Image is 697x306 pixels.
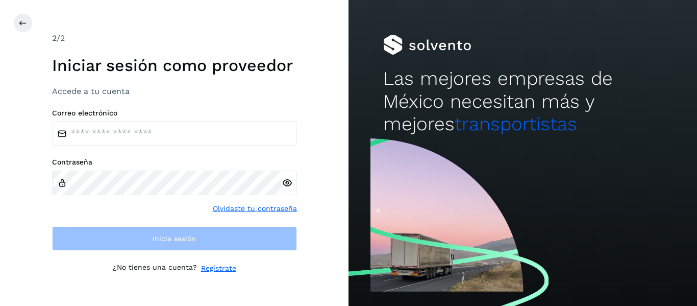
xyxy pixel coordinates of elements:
button: Inicia sesión [52,226,297,251]
p: ¿No tienes una cuenta? [113,263,197,274]
h2: Las mejores empresas de México necesitan más y mejores [383,67,662,135]
a: Regístrate [201,263,236,274]
h1: Iniciar sesión como proveedor [52,56,297,75]
h3: Accede a tu cuenta [52,86,297,96]
div: /2 [52,32,297,44]
span: Inicia sesión [153,235,196,242]
label: Contraseña [52,158,297,167]
span: transportistas [455,113,577,135]
span: 2 [52,33,57,43]
label: Correo electrónico [52,109,297,117]
a: Olvidaste tu contraseña [213,203,297,214]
